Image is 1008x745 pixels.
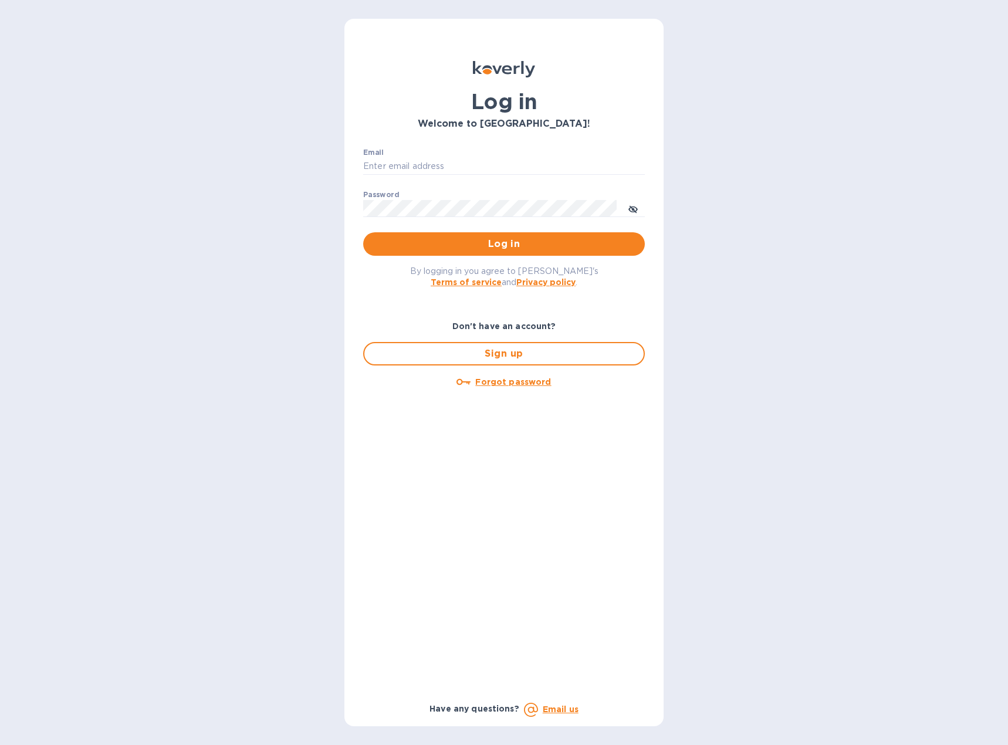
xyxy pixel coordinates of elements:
[373,237,635,251] span: Log in
[431,277,502,287] a: Terms of service
[363,191,399,198] label: Password
[374,347,634,361] span: Sign up
[363,118,645,130] h3: Welcome to [GEOGRAPHIC_DATA]!
[475,377,551,387] u: Forgot password
[363,149,384,156] label: Email
[473,61,535,77] img: Koverly
[621,197,645,220] button: toggle password visibility
[543,705,579,714] a: Email us
[410,266,598,287] span: By logging in you agree to [PERSON_NAME]'s and .
[363,89,645,114] h1: Log in
[429,704,519,713] b: Have any questions?
[516,277,576,287] a: Privacy policy
[452,321,556,331] b: Don't have an account?
[363,232,645,256] button: Log in
[363,158,645,175] input: Enter email address
[363,342,645,365] button: Sign up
